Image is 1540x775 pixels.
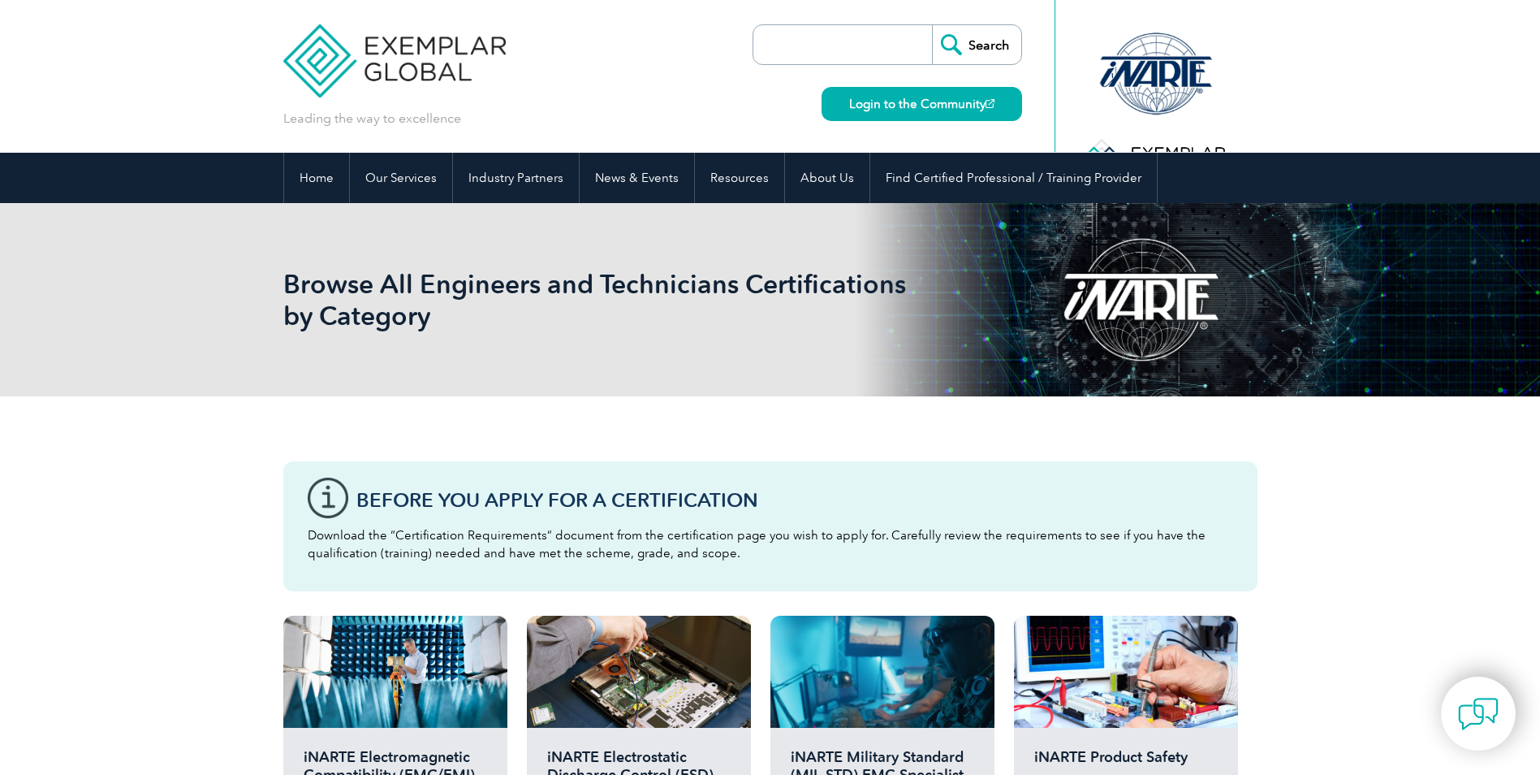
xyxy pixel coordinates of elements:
[785,153,869,203] a: About Us
[356,490,1233,510] h3: Before You Apply For a Certification
[932,25,1021,64] input: Search
[695,153,784,203] a: Resources
[453,153,579,203] a: Industry Partners
[1458,694,1499,734] img: contact-chat.png
[822,87,1022,121] a: Login to the Community
[580,153,694,203] a: News & Events
[986,99,994,108] img: open_square.png
[284,153,349,203] a: Home
[283,110,461,128] p: Leading the way to excellence
[308,526,1233,562] p: Download the “Certification Requirements” document from the certification page you wish to apply ...
[870,153,1157,203] a: Find Certified Professional / Training Provider
[350,153,452,203] a: Our Services
[283,268,907,331] h1: Browse All Engineers and Technicians Certifications by Category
